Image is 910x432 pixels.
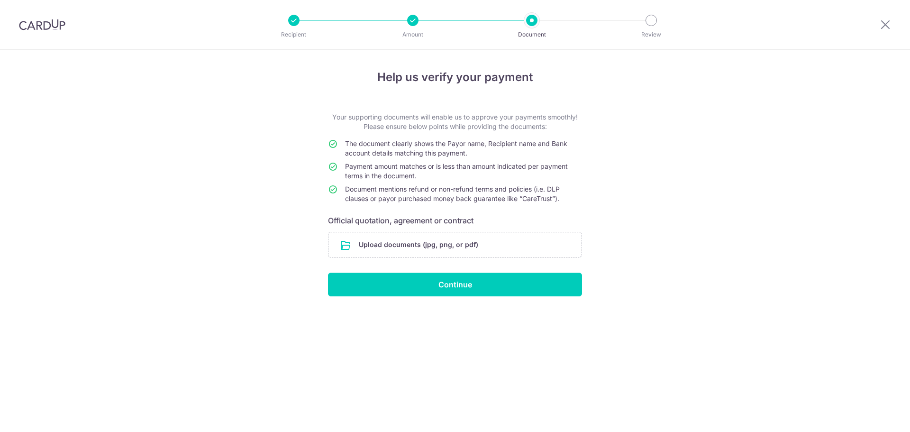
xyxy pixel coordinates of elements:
p: Amount [378,30,448,39]
h6: Official quotation, agreement or contract [328,215,582,226]
span: The document clearly shows the Payor name, Recipient name and Bank account details matching this ... [345,139,567,157]
h4: Help us verify your payment [328,69,582,86]
span: Payment amount matches or is less than amount indicated per payment terms in the document. [345,162,568,180]
p: Document [497,30,567,39]
span: Document mentions refund or non-refund terms and policies (i.e. DLP clauses or payor purchased mo... [345,185,560,202]
input: Continue [328,273,582,296]
iframe: Opens a widget where you can find more information [849,404,901,427]
div: Upload documents (jpg, png, or pdf) [328,232,582,257]
p: Recipient [259,30,329,39]
p: Your supporting documents will enable us to approve your payments smoothly! Please ensure below p... [328,112,582,131]
img: CardUp [19,19,65,30]
p: Review [616,30,686,39]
